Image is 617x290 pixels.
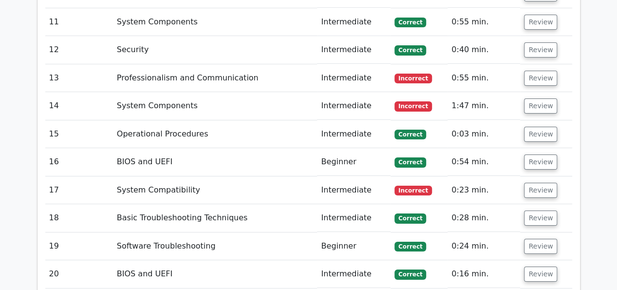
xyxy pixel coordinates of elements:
td: Operational Procedures [113,120,318,148]
td: Professionalism and Communication [113,64,318,92]
td: 15 [45,120,113,148]
td: 19 [45,232,113,260]
td: 0:54 min. [448,148,520,176]
td: 20 [45,260,113,288]
td: 0:40 min. [448,36,520,64]
td: BIOS and UEFI [113,260,318,288]
span: Incorrect [394,186,432,195]
td: Intermediate [317,260,391,288]
td: 18 [45,204,113,232]
td: System Components [113,92,318,120]
button: Review [524,267,557,282]
button: Review [524,239,557,254]
span: Correct [394,213,426,223]
td: System Components [113,8,318,36]
button: Review [524,211,557,226]
td: Beginner [317,148,391,176]
td: 0:23 min. [448,176,520,204]
td: Intermediate [317,92,391,120]
button: Review [524,155,557,170]
button: Review [524,183,557,198]
td: 1:47 min. [448,92,520,120]
td: 0:16 min. [448,260,520,288]
button: Review [524,98,557,114]
td: System Compatibility [113,176,318,204]
button: Review [524,127,557,142]
td: Security [113,36,318,64]
td: Intermediate [317,204,391,232]
td: Intermediate [317,36,391,64]
span: Correct [394,45,426,55]
button: Review [524,15,557,30]
span: Correct [394,242,426,251]
td: 16 [45,148,113,176]
span: Incorrect [394,74,432,83]
span: Correct [394,130,426,139]
td: Beginner [317,232,391,260]
span: Correct [394,18,426,27]
button: Review [524,71,557,86]
span: Correct [394,270,426,279]
span: Incorrect [394,101,432,111]
td: Intermediate [317,8,391,36]
td: 0:24 min. [448,232,520,260]
span: Correct [394,157,426,167]
td: Basic Troubleshooting Techniques [113,204,318,232]
td: Intermediate [317,120,391,148]
td: 12 [45,36,113,64]
td: 14 [45,92,113,120]
td: 11 [45,8,113,36]
td: 0:28 min. [448,204,520,232]
td: BIOS and UEFI [113,148,318,176]
button: Review [524,42,557,58]
td: 13 [45,64,113,92]
td: 0:55 min. [448,64,520,92]
td: Intermediate [317,64,391,92]
td: 0:55 min. [448,8,520,36]
td: Intermediate [317,176,391,204]
td: 17 [45,176,113,204]
td: Software Troubleshooting [113,232,318,260]
td: 0:03 min. [448,120,520,148]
